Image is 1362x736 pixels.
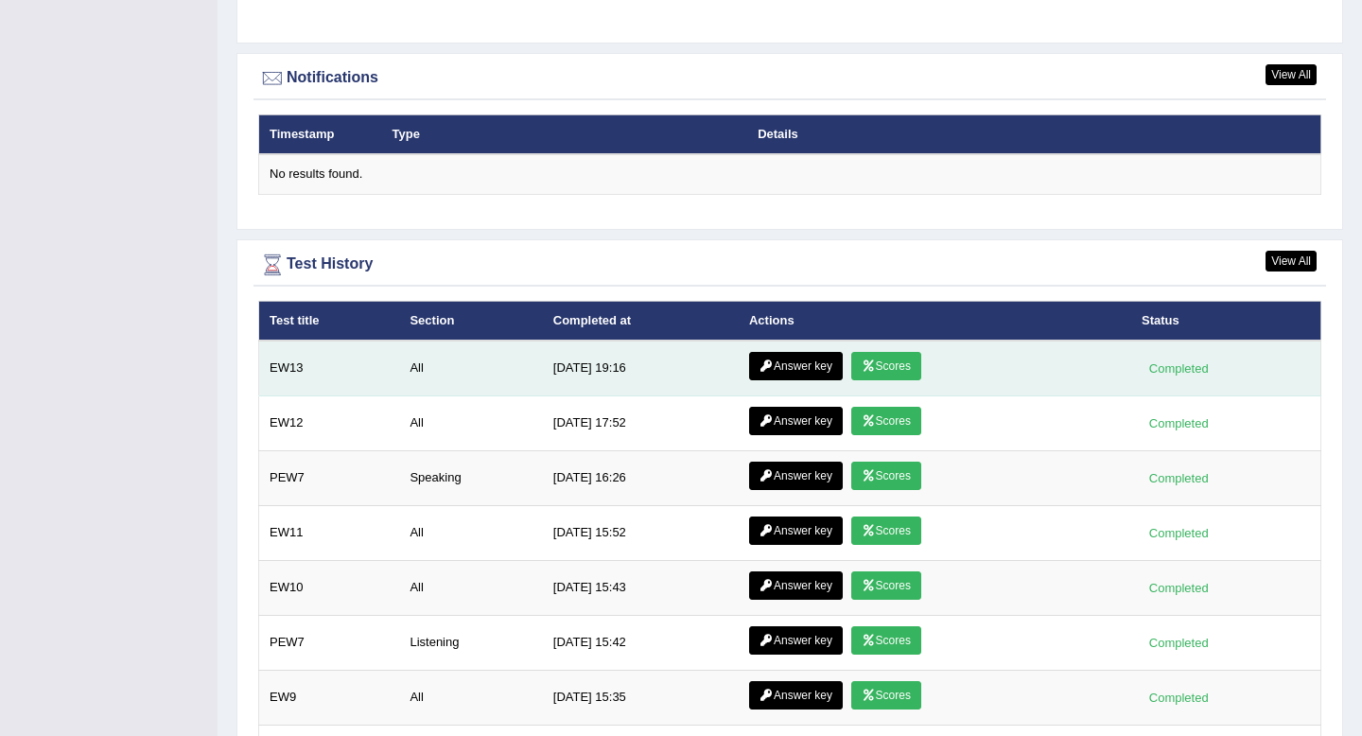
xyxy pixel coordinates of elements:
th: Actions [739,301,1131,341]
a: Scores [851,517,921,545]
td: [DATE] 15:35 [543,671,739,726]
td: PEW7 [259,451,400,506]
div: No results found. [270,166,1310,184]
div: Completed [1142,578,1215,598]
a: View All [1266,251,1317,272]
th: Details [747,114,1207,154]
td: EW9 [259,671,400,726]
td: EW13 [259,341,400,396]
div: Completed [1142,468,1215,488]
div: Notifications [258,64,1321,93]
td: All [399,396,542,451]
div: Completed [1142,413,1215,433]
a: Scores [851,462,921,490]
td: [DATE] 19:16 [543,341,739,396]
th: Status [1131,301,1321,341]
a: View All [1266,64,1317,85]
td: EW10 [259,561,400,616]
td: All [399,671,542,726]
a: Answer key [749,407,843,435]
td: [DATE] 15:52 [543,506,739,561]
th: Timestamp [259,114,382,154]
div: Completed [1142,688,1215,708]
a: Answer key [749,517,843,545]
div: Test History [258,251,1321,279]
a: Scores [851,626,921,655]
td: Listening [399,616,542,671]
td: All [399,506,542,561]
td: Speaking [399,451,542,506]
a: Answer key [749,626,843,655]
a: Answer key [749,571,843,600]
td: [DATE] 16:26 [543,451,739,506]
a: Scores [851,571,921,600]
td: [DATE] 17:52 [543,396,739,451]
td: EW12 [259,396,400,451]
a: Answer key [749,462,843,490]
td: PEW7 [259,616,400,671]
div: Completed [1142,359,1215,378]
th: Completed at [543,301,739,341]
a: Answer key [749,681,843,710]
a: Answer key [749,352,843,380]
th: Section [399,301,542,341]
a: Scores [851,352,921,380]
th: Test title [259,301,400,341]
td: All [399,341,542,396]
div: Completed [1142,633,1215,653]
td: EW11 [259,506,400,561]
a: Scores [851,681,921,710]
td: All [399,561,542,616]
th: Type [382,114,748,154]
a: Scores [851,407,921,435]
td: [DATE] 15:43 [543,561,739,616]
td: [DATE] 15:42 [543,616,739,671]
div: Completed [1142,523,1215,543]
